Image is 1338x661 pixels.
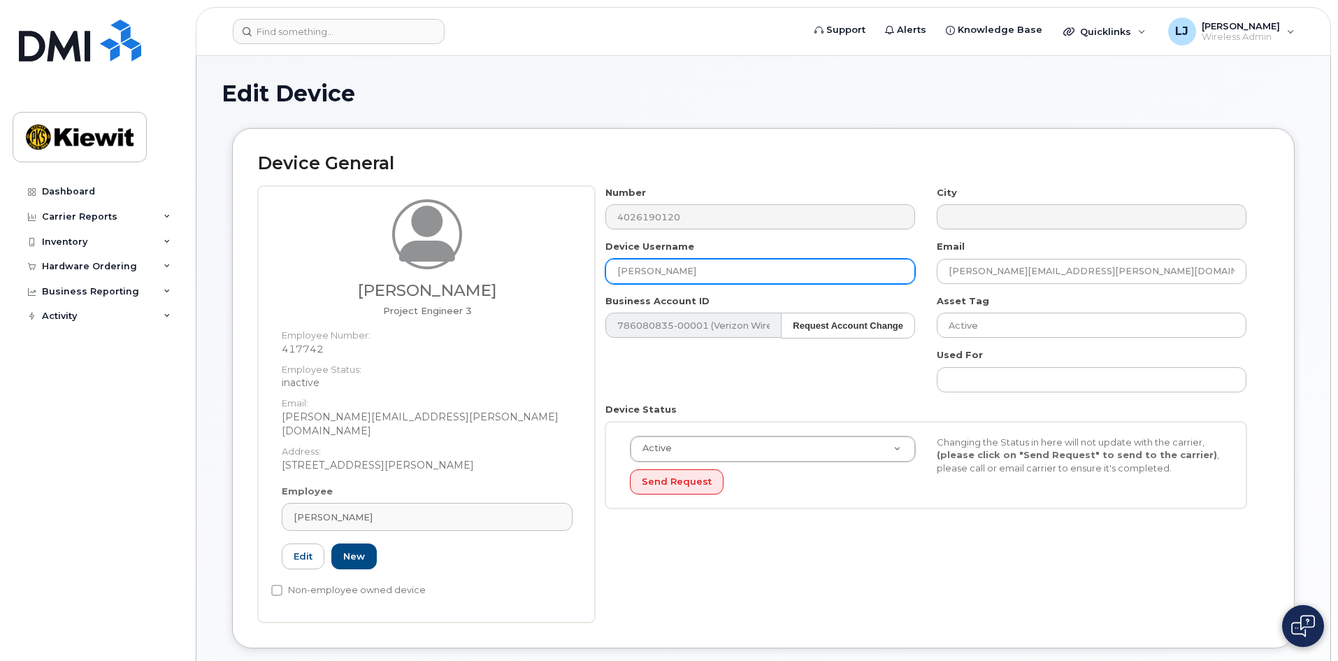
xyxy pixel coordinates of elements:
dt: Address: [282,438,573,458]
img: Open chat [1291,615,1315,637]
label: Device Username [605,240,694,253]
dt: Employee Status: [282,356,573,376]
dt: Employee Number: [282,322,573,342]
label: City [937,186,957,199]
label: Employee [282,485,333,498]
div: Changing the Status in here will not update with the carrier, , please call or email carrier to e... [926,436,1233,475]
label: Email [937,240,965,253]
span: Job title [383,305,472,316]
dd: inactive [282,376,573,390]
a: Active [631,436,915,462]
span: Active [634,442,672,455]
a: [PERSON_NAME] [282,503,573,531]
strong: (please click on "Send Request" to send to the carrier) [937,449,1217,460]
label: Device Status [605,403,677,416]
label: Business Account ID [605,294,710,308]
dt: Email: [282,390,573,410]
h1: Edit Device [222,81,1305,106]
dd: [STREET_ADDRESS][PERSON_NAME] [282,458,573,472]
dd: [PERSON_NAME][EMAIL_ADDRESS][PERSON_NAME][DOMAIN_NAME] [282,410,573,438]
button: Send Request [630,469,724,495]
button: Request Account Change [781,313,915,339]
h3: [PERSON_NAME] [282,282,573,299]
a: Edit [282,543,324,569]
label: Non-employee owned device [271,582,426,599]
label: Used For [937,348,983,362]
a: New [331,543,377,569]
span: [PERSON_NAME] [294,511,373,524]
label: Asset Tag [937,294,989,308]
dd: 417742 [282,342,573,356]
input: Non-employee owned device [271,585,282,596]
h2: Device General [258,154,1269,173]
label: Number [605,186,646,199]
strong: Request Account Change [793,320,903,331]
